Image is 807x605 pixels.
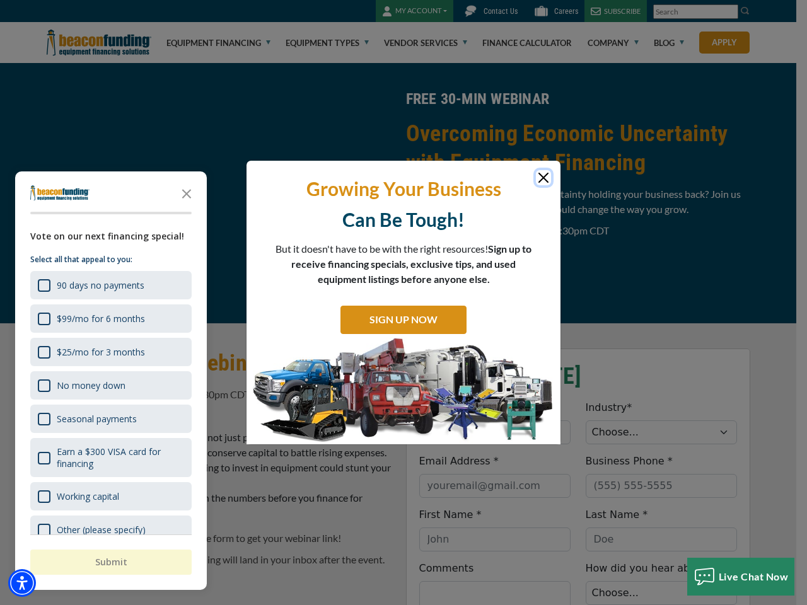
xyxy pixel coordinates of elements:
[8,569,36,597] div: Accessibility Menu
[30,438,192,477] div: Earn a $300 VISA card for financing
[291,243,531,285] span: Sign up to receive financing specials, exclusive tips, and used equipment listings before anyone ...
[30,304,192,333] div: $99/mo for 6 months
[57,346,145,358] div: $25/mo for 3 months
[256,176,551,201] p: Growing Your Business
[719,570,789,582] span: Live Chat Now
[340,306,467,334] a: SIGN UP NOW
[30,550,192,575] button: Submit
[247,337,560,444] img: SIGN UP NOW
[30,185,90,200] img: Company logo
[57,524,146,536] div: Other (please specify)
[30,229,192,243] div: Vote on our next financing special!
[15,171,207,590] div: Survey
[57,413,137,425] div: Seasonal payments
[30,253,192,266] p: Select all that appeal to you:
[30,405,192,433] div: Seasonal payments
[57,490,119,502] div: Working capital
[256,207,551,232] p: Can Be Tough!
[275,241,532,287] p: But it doesn't have to be with the right resources!
[174,180,199,205] button: Close the survey
[30,516,192,544] div: Other (please specify)
[57,313,145,325] div: $99/mo for 6 months
[57,446,184,470] div: Earn a $300 VISA card for financing
[57,279,144,291] div: 90 days no payments
[30,482,192,510] div: Working capital
[30,371,192,400] div: No money down
[30,338,192,366] div: $25/mo for 3 months
[57,379,125,391] div: No money down
[536,170,551,185] button: Close
[30,271,192,299] div: 90 days no payments
[687,558,795,596] button: Live Chat Now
